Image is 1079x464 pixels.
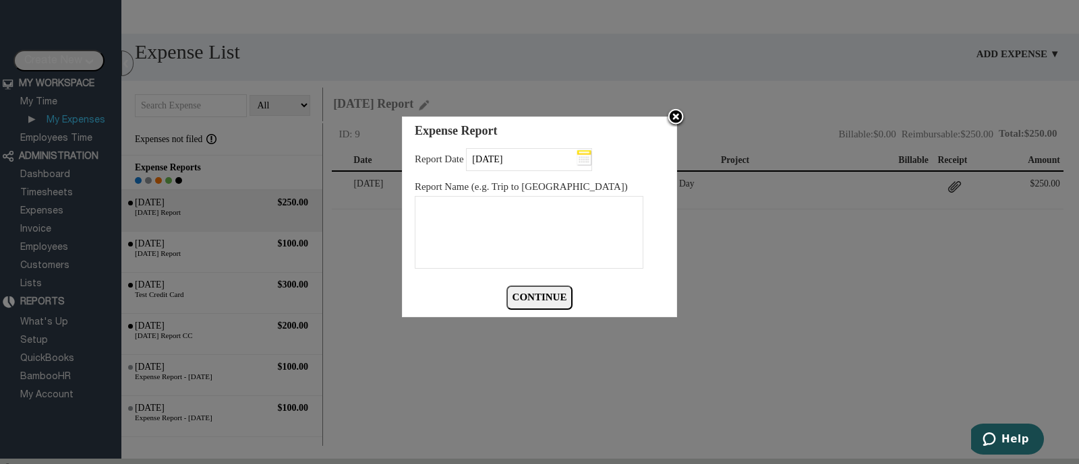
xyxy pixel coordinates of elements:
img: ... [577,150,592,166]
label: (e.g. Trip to [GEOGRAPHIC_DATA]) [471,181,628,192]
iframe: Opens a widget where you can find more information [971,424,1044,457]
div: Expense Report [415,124,664,138]
label: Report Name [415,181,469,192]
label: Report Date [415,154,464,164]
input: continue [506,286,573,310]
img: X [666,108,686,128]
